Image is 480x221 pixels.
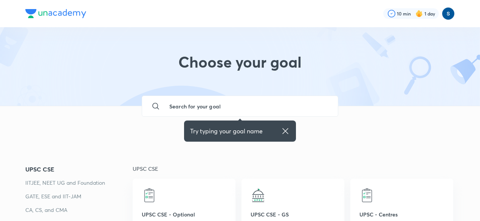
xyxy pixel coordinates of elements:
[25,9,86,18] img: Company Logo
[25,206,133,215] a: CA, CS, and CMA
[142,188,157,203] img: UPSC CSE - Optional
[25,165,133,174] a: UPSC CSE
[133,165,455,173] p: UPSC CSE
[251,210,335,218] p: UPSC CSE - GS
[388,10,395,17] img: check rounded
[163,96,332,116] input: Search for your goal
[25,178,133,187] a: IITJEE, NEET UG and Foundation
[251,188,266,203] img: UPSC CSE - GS
[190,127,290,136] div: Try typing your goal name
[142,210,226,218] p: UPSC CSE - Optional
[178,53,302,80] h1: Choose your goal
[415,10,423,17] img: streak
[442,7,455,20] img: simran kumari
[25,192,133,201] a: GATE, ESE and IIT-JAM
[359,210,444,218] p: UPSC - Centres
[359,188,375,203] img: UPSC - Centres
